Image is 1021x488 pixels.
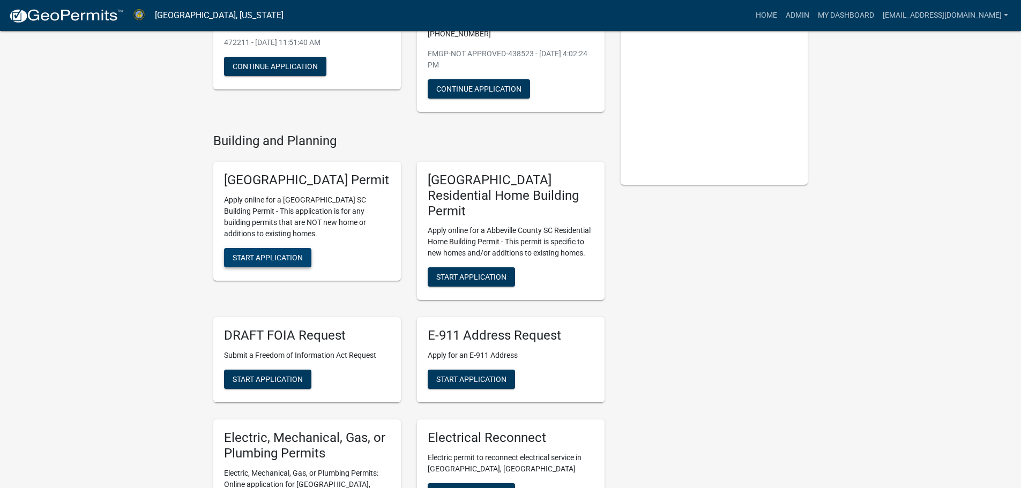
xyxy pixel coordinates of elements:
[428,267,515,287] button: Start Application
[224,194,390,239] p: Apply online for a [GEOGRAPHIC_DATA] SC Building Permit - This application is for any building pe...
[224,328,390,343] h5: DRAFT FOIA Request
[428,48,594,71] p: EMGP-NOT APPROVED-438523 - [DATE] 4:02:24 PM
[878,5,1012,26] a: [EMAIL_ADDRESS][DOMAIN_NAME]
[428,430,594,446] h5: Electrical Reconnect
[224,248,311,267] button: Start Application
[436,273,506,281] span: Start Application
[224,172,390,188] h5: [GEOGRAPHIC_DATA] Permit
[224,57,326,76] button: Continue Application
[224,370,311,389] button: Start Application
[233,375,303,384] span: Start Application
[436,375,506,384] span: Start Application
[428,172,594,219] h5: [GEOGRAPHIC_DATA] Residential Home Building Permit
[781,5,814,26] a: Admin
[428,79,530,99] button: Continue Application
[213,133,605,149] h4: Building and Planning
[233,253,303,261] span: Start Application
[224,37,390,48] p: 472211 - [DATE] 11:51:40 AM
[132,8,146,22] img: Abbeville County, South Carolina
[428,452,594,475] p: Electric permit to reconnect electrical service in [GEOGRAPHIC_DATA], [GEOGRAPHIC_DATA]
[428,350,594,361] p: Apply for an E-911 Address
[155,6,284,25] a: [GEOGRAPHIC_DATA], [US_STATE]
[428,225,594,259] p: Apply online for a Abbeville County SC Residential Home Building Permit - This permit is specific...
[224,430,390,461] h5: Electric, Mechanical, Gas, or Plumbing Permits
[224,350,390,361] p: Submit a Freedom of Information Act Request
[428,370,515,389] button: Start Application
[428,328,594,343] h5: E-911 Address Request
[814,5,878,26] a: My Dashboard
[751,5,781,26] a: Home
